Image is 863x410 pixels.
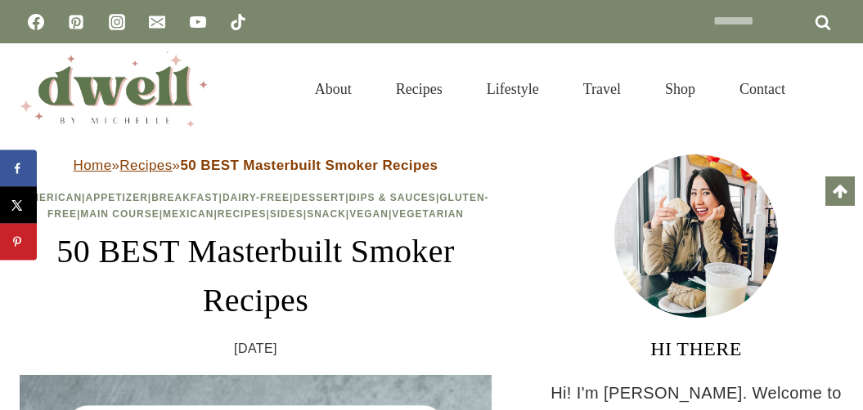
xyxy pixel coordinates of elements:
[163,208,214,220] a: Mexican
[80,208,159,220] a: Main Course
[717,63,807,116] a: Contact
[85,192,147,203] a: Appetizer
[180,158,438,173] strong: 50 BEST Masterbuilt Smoker Recipes
[270,208,303,220] a: Sides
[349,192,436,203] a: Dips & Sauces
[549,334,843,363] h3: HI THERE
[60,6,92,38] a: Pinterest
[20,51,208,127] img: DWELL by michelle
[218,208,267,220] a: Recipes
[293,63,374,116] a: About
[222,6,254,38] a: TikTok
[74,158,438,173] span: » »
[643,63,717,116] a: Shop
[561,63,643,116] a: Travel
[151,192,218,203] a: Breakfast
[119,158,172,173] a: Recipes
[307,208,346,220] a: Snack
[825,176,855,206] a: Scroll to top
[234,338,277,359] time: [DATE]
[222,192,290,203] a: Dairy-Free
[20,6,52,38] a: Facebook
[101,6,133,38] a: Instagram
[74,158,112,173] a: Home
[182,6,214,38] a: YouTube
[293,192,345,203] a: Dessert
[465,63,561,116] a: Lifestyle
[20,227,492,325] h1: 50 BEST Masterbuilt Smoker Recipes
[47,192,489,219] a: Gluten-Free
[293,63,807,116] nav: Primary Navigation
[392,208,464,220] a: Vegetarian
[816,75,843,103] button: View Search Form
[141,6,173,38] a: Email
[374,63,465,116] a: Recipes
[22,192,488,219] span: | | | | | | | | | | | | |
[22,192,82,203] a: American
[349,208,389,220] a: Vegan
